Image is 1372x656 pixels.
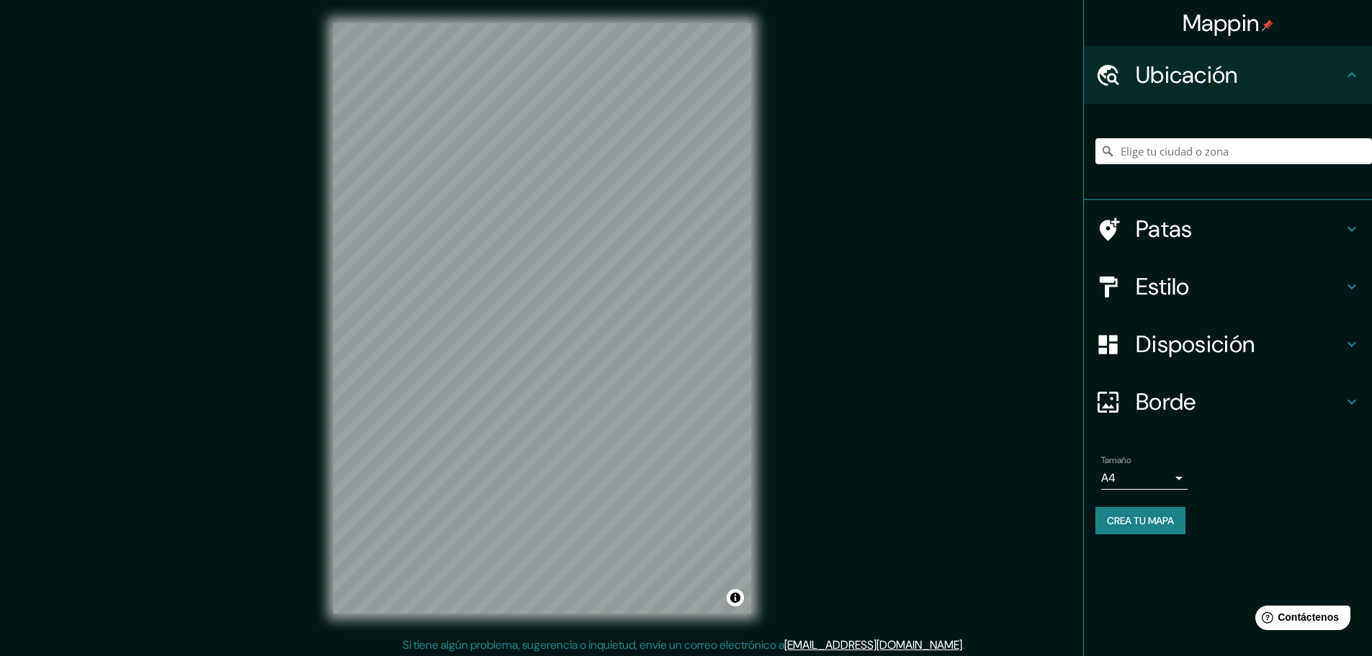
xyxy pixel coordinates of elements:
[1095,138,1372,164] input: Elige tu ciudad o zona
[1084,258,1372,315] div: Estilo
[1084,315,1372,373] div: Disposición
[964,637,967,652] font: .
[1107,514,1174,527] font: Crea tu mapa
[333,23,751,614] canvas: Mapa
[1136,387,1196,417] font: Borde
[1136,60,1238,90] font: Ubicación
[403,637,784,652] font: Si tiene algún problema, sugerencia o inquietud, envíe un correo electrónico a
[1101,454,1131,466] font: Tamaño
[1136,329,1255,359] font: Disposición
[784,637,962,652] a: [EMAIL_ADDRESS][DOMAIN_NAME]
[1095,507,1185,534] button: Crea tu mapa
[1262,19,1273,31] img: pin-icon.png
[967,637,969,652] font: .
[1084,373,1372,431] div: Borde
[962,637,964,652] font: .
[1084,46,1372,104] div: Ubicación
[1183,8,1260,38] font: Mappin
[727,589,744,606] button: Activar o desactivar atribución
[1136,214,1193,244] font: Patas
[1244,600,1356,640] iframe: Lanzador de widgets de ayuda
[1101,470,1116,485] font: A4
[1101,467,1188,490] div: A4
[1084,200,1372,258] div: Patas
[1136,271,1190,302] font: Estilo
